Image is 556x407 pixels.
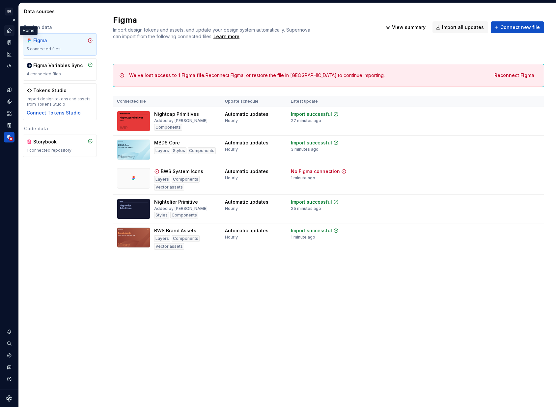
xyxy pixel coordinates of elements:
div: Hourly [225,147,238,152]
a: Code automation [4,61,14,71]
div: Components [4,96,14,107]
div: 27 minutes ago [291,118,321,123]
div: Styles [172,147,186,154]
a: Figma5 connected files [23,33,97,56]
button: Reconnect Figma [490,69,539,81]
div: Import successful [291,140,332,146]
th: Update schedule [221,96,287,107]
button: Contact support [4,362,14,372]
div: Import design tokens and assets from Tokens Studio [27,96,93,107]
div: Styles [154,212,169,218]
div: Automatic updates [225,140,268,146]
button: View summary [382,21,430,33]
div: MBDS Core [154,140,180,146]
div: Automatic updates [225,111,268,117]
a: Storybook stories [4,120,14,131]
div: Import successful [291,111,332,117]
div: Added by [PERSON_NAME] [154,118,208,123]
div: Components [170,212,198,218]
a: Assets [4,108,14,119]
div: EG [5,8,13,15]
button: Notifications [4,326,14,337]
div: Import successful [291,199,332,205]
span: Import all updates [442,24,484,31]
span: . [212,34,240,39]
div: Hourly [225,235,238,240]
div: 1 minute ago [291,175,315,181]
a: Data sources [4,132,14,142]
a: Tokens StudioImport design tokens and assets from Tokens StudioConnect Tokens Studio [23,83,97,120]
div: 3 minutes ago [291,147,319,152]
button: Search ⌘K [4,338,14,349]
div: Components [172,176,200,183]
div: Figma [33,37,65,44]
a: Home [4,25,14,36]
div: Nightelier Primitive [154,199,198,205]
div: 25 minutes ago [291,206,321,211]
a: Learn more [213,33,239,40]
a: Analytics [4,49,14,60]
div: BWS Brand Assets [154,227,196,234]
div: 1 minute ago [291,235,315,240]
div: Layers [154,147,170,154]
div: Layers [154,235,170,242]
button: EG [1,4,17,18]
span: Connect new file [500,24,540,31]
div: BWS System Icons [161,168,203,175]
th: Connected file [113,96,221,107]
div: Design data [23,24,97,31]
button: Expand sidebar [9,15,18,25]
span: Reconnect Figma [494,72,534,79]
div: Data sources [24,8,98,15]
div: Automatic updates [225,227,268,234]
div: Layers [154,176,170,183]
button: Connect Tokens Studio [27,110,81,116]
span: View summary [392,24,426,31]
div: Components [172,235,200,242]
div: Hourly [225,175,238,181]
div: Reconnect Figma, or restore the file in [GEOGRAPHIC_DATA] to continue importing. [129,72,385,79]
div: 5 connected files [27,46,93,52]
th: Latest update [287,96,355,107]
div: 4 connected files [27,71,93,77]
svg: Supernova Logo [6,395,13,402]
div: Code data [23,125,97,132]
a: Documentation [4,37,14,48]
div: Home [20,26,38,35]
div: Hourly [225,118,238,123]
div: Figma Variables Sync [33,62,83,69]
div: Vector assets [154,243,184,250]
a: Figma Variables Sync4 connected files [23,58,97,81]
span: Import design tokens and assets, and update your design system automatically. Supernova can impor... [113,27,312,39]
a: Settings [4,350,14,361]
div: Components [188,147,216,154]
div: No Figma connection [291,168,340,175]
a: Storybook1 connected repository [23,135,97,157]
div: Automatic updates [225,168,268,175]
a: Design tokens [4,85,14,95]
div: Hourly [225,206,238,211]
div: Components [154,124,182,131]
button: Import all updates [432,21,488,33]
div: Nightcap Primitives [154,111,199,117]
h2: Figma [113,15,375,25]
div: Vector assets [154,184,184,191]
div: Automatic updates [225,199,268,205]
button: Connect new file [491,21,544,33]
div: 1 connected repository [27,148,93,153]
div: Tokens Studio [33,87,67,94]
